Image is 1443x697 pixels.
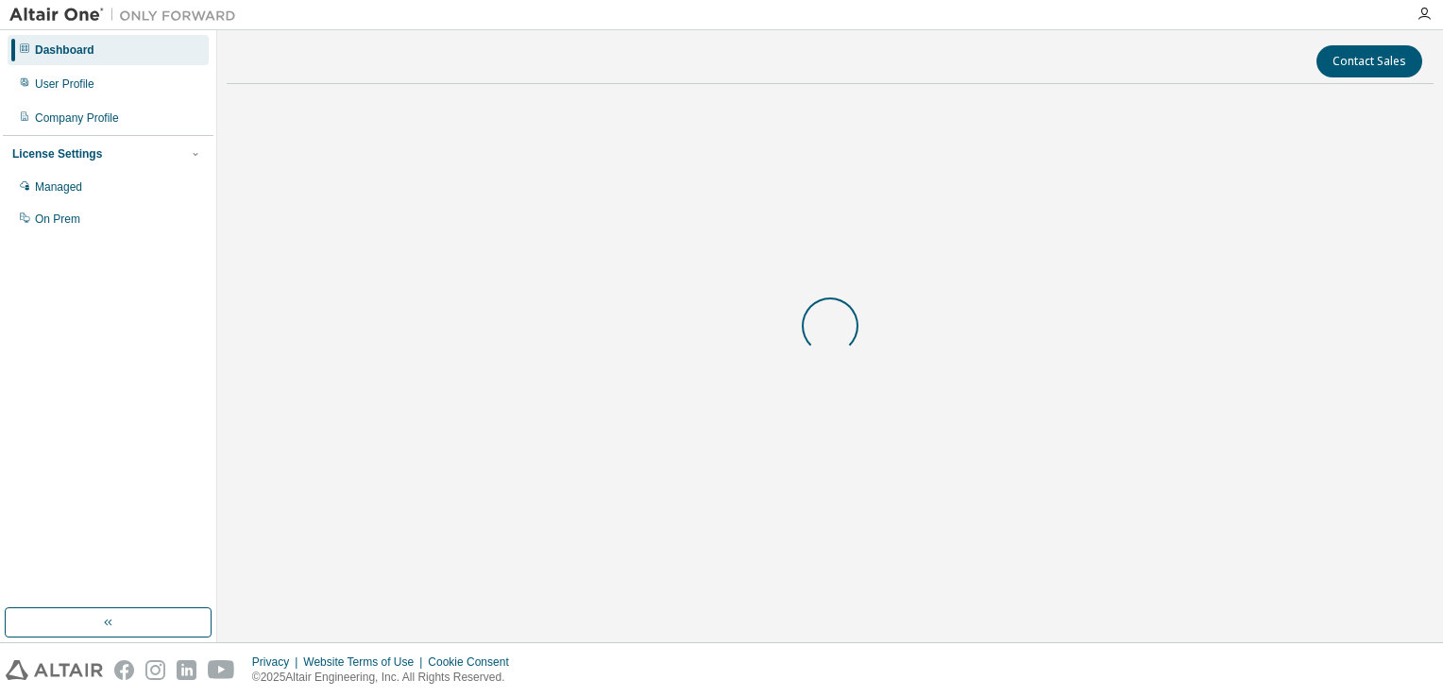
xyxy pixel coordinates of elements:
button: Contact Sales [1316,45,1422,77]
div: Company Profile [35,110,119,126]
div: Managed [35,179,82,195]
img: linkedin.svg [177,660,196,680]
img: instagram.svg [145,660,165,680]
div: Privacy [252,654,303,670]
p: © 2025 Altair Engineering, Inc. All Rights Reserved. [252,670,520,686]
div: Website Terms of Use [303,654,428,670]
img: youtube.svg [208,660,235,680]
div: Cookie Consent [428,654,519,670]
img: altair_logo.svg [6,660,103,680]
img: facebook.svg [114,660,134,680]
img: Altair One [9,6,246,25]
div: Dashboard [35,42,94,58]
div: On Prem [35,212,80,227]
div: License Settings [12,146,102,161]
div: User Profile [35,76,94,92]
